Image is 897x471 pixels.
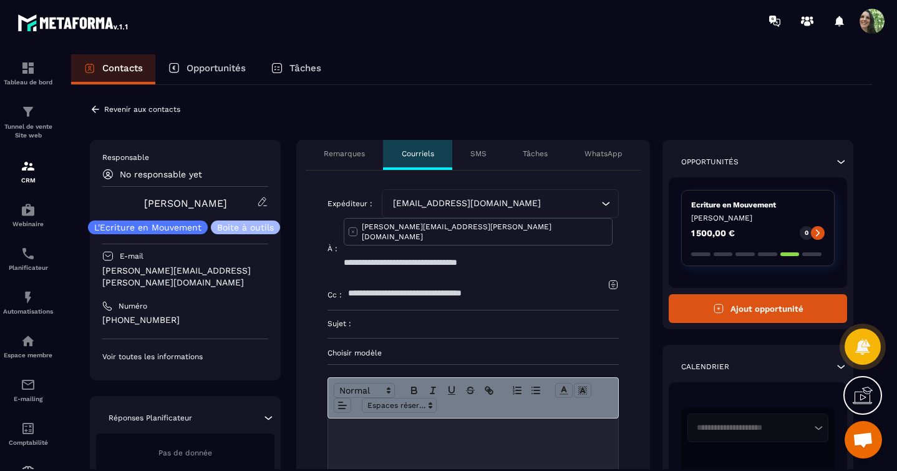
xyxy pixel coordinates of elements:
span: [EMAIL_ADDRESS][DOMAIN_NAME] [390,197,543,211]
p: SMS [470,149,487,159]
a: Opportunités [155,54,258,84]
a: formationformationTableau de bord [3,51,53,95]
p: Choisir modèle [327,348,619,358]
img: accountant [21,421,36,436]
div: Search for option [382,189,619,218]
p: Remarques [324,149,365,159]
input: Search for option [543,197,598,211]
p: [PHONE_NUMBER] [102,314,268,326]
p: Ecriture en Mouvement [691,200,825,210]
p: Tâches [523,149,548,159]
img: logo [17,11,130,34]
a: automationsautomationsEspace membre [3,324,53,368]
p: Boite à outils [217,223,274,232]
img: automations [21,334,36,349]
a: formationformationTunnel de vente Site web [3,95,53,149]
p: Tableau de bord [3,79,53,86]
p: Revenir aux contacts [104,105,180,114]
p: Numéro [119,301,147,311]
p: Courriels [402,149,434,159]
p: 0 [805,229,808,237]
p: Webinaire [3,221,53,227]
a: Contacts [71,54,155,84]
a: formationformationCRM [3,149,53,193]
img: formation [21,104,36,119]
p: Espace membre [3,352,53,359]
img: automations [21,202,36,217]
a: [PERSON_NAME] [144,197,227,209]
p: Automatisations [3,308,53,315]
p: [PERSON_NAME] [691,213,825,223]
img: email [21,377,36,392]
p: [PERSON_NAME][EMAIL_ADDRESS][PERSON_NAME][DOMAIN_NAME] [102,265,268,289]
p: 1 500,00 € [691,229,735,237]
p: Contacts [102,62,143,74]
p: No responsable yet [120,169,202,179]
p: Calendrier [681,362,729,372]
a: automationsautomationsWebinaire [3,193,53,237]
p: WhatsApp [584,149,623,159]
img: formation [21,61,36,76]
p: Réponses Planificateur [109,413,192,423]
p: CRM [3,177,53,184]
p: E-mailing [3,395,53,402]
p: Opportunités [681,157,739,167]
p: [PERSON_NAME][EMAIL_ADDRESS][PERSON_NAME][DOMAIN_NAME] [362,222,609,242]
p: Comptabilité [3,439,53,446]
p: Tunnel de vente Site web [3,122,53,140]
a: Tâches [258,54,334,84]
span: Pas de donnée [158,449,212,457]
p: Tâches [289,62,321,74]
a: schedulerschedulerPlanificateur [3,237,53,280]
img: formation [21,159,36,174]
p: Expéditeur : [327,199,372,209]
p: À : [327,244,337,254]
a: automationsautomationsAutomatisations [3,280,53,324]
img: scheduler [21,246,36,261]
div: Ouvrir le chat [845,421,882,459]
p: Cc : [327,290,342,300]
p: Responsable [102,152,268,162]
p: Voir toutes les informations [102,352,268,362]
a: emailemailE-mailing [3,368,53,412]
p: Planificateur [3,264,53,271]
button: Ajout opportunité [669,294,847,323]
a: accountantaccountantComptabilité [3,412,53,455]
p: Sujet : [327,319,351,329]
img: automations [21,290,36,305]
p: L'Ecriture en Mouvement [94,223,201,232]
p: Opportunités [187,62,246,74]
p: E-mail [120,251,143,261]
